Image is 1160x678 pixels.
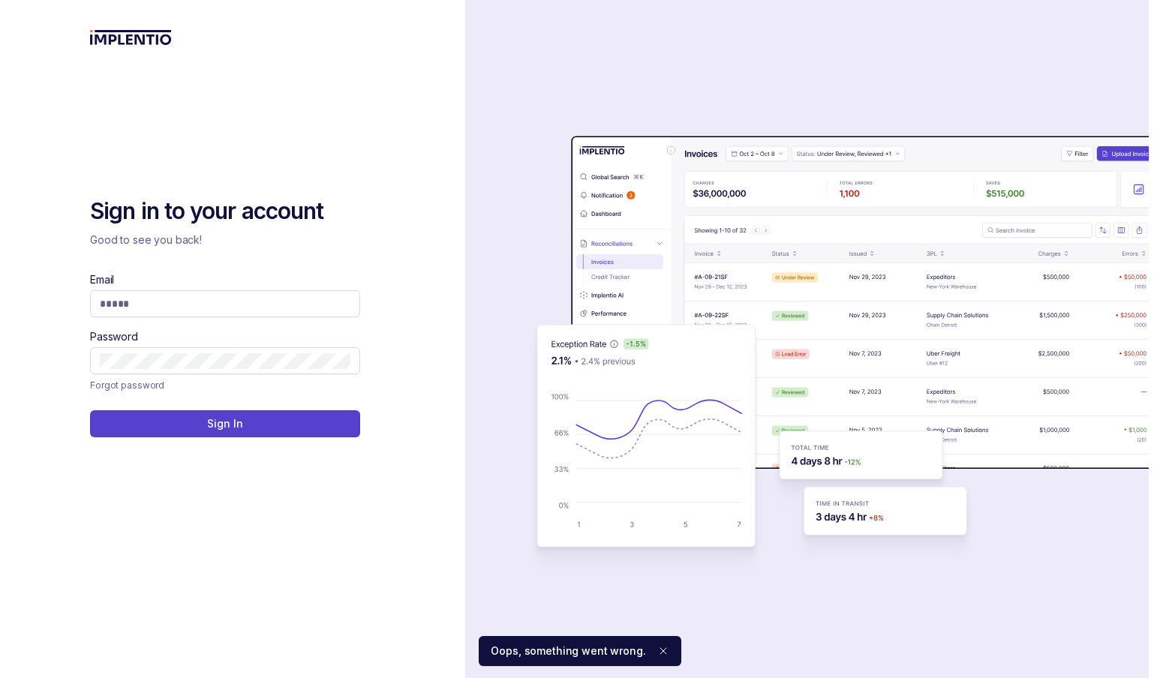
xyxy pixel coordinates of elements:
h2: Sign in to your account [90,196,360,226]
button: Sign In [90,410,360,437]
p: Good to see you back! [90,232,360,247]
p: Sign In [207,416,242,431]
p: Forgot password [90,377,164,392]
img: logo [90,30,172,45]
p: Oops, something went wrong. [491,643,645,658]
a: Link Forgot password [90,377,164,392]
label: Password [90,329,138,344]
label: Email [90,272,114,287]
